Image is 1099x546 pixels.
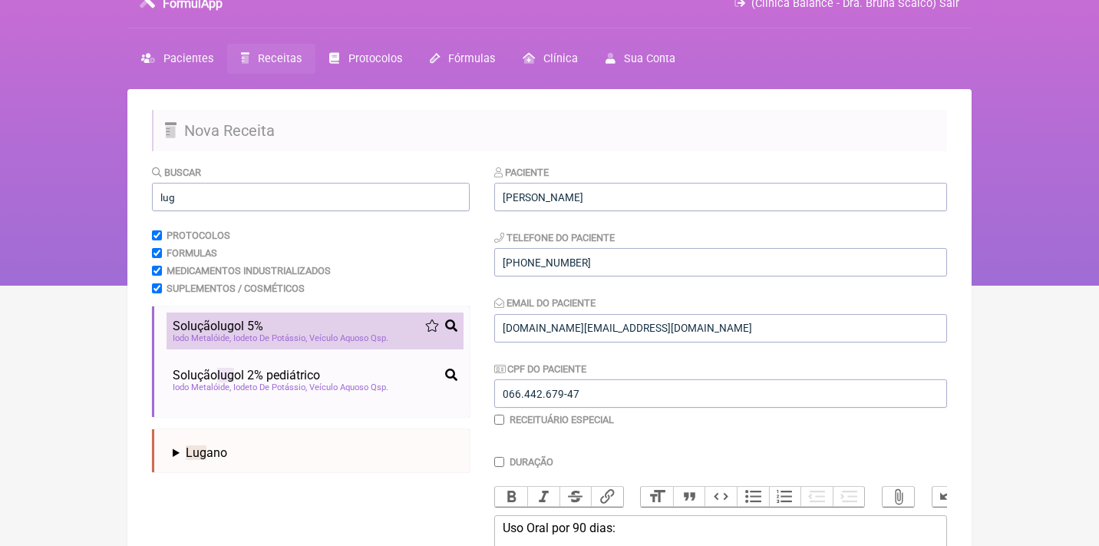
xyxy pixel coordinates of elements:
button: Increase Level [833,487,865,507]
label: Suplementos / Cosméticos [167,283,305,294]
span: Protocolos [348,52,402,65]
span: Receitas [258,52,302,65]
label: Formulas [167,247,217,259]
span: Veículo Aquoso Qsp [309,333,388,343]
a: Clínica [509,44,592,74]
span: Veículo Aquoso Qsp [309,382,388,392]
button: Numbers [769,487,801,507]
span: lug [217,319,234,333]
span: Solução ol 2% pediátrico [173,368,320,382]
span: Iodeto De Potássio [233,382,307,392]
label: Duração [510,456,553,468]
label: Medicamentos Industrializados [167,265,331,276]
span: Lug [186,445,206,460]
span: Solução ol 5% [173,319,263,333]
button: Strikethrough [559,487,592,507]
label: Paciente [494,167,549,178]
span: lug [217,368,234,382]
button: Quote [673,487,705,507]
button: Decrease Level [800,487,833,507]
span: Iodo Metalóide [173,333,231,343]
button: Link [591,487,623,507]
button: Attach Files [883,487,915,507]
a: Fórmulas [416,44,509,74]
label: Email do Paciente [494,297,596,309]
label: Buscar [152,167,201,178]
span: Iodeto De Potássio [233,333,307,343]
span: ano [186,445,227,460]
button: Undo [932,487,965,507]
a: Protocolos [315,44,415,74]
label: Protocolos [167,230,230,241]
label: Telefone do Paciente [494,232,615,243]
button: Heading [641,487,673,507]
label: CPF do Paciente [494,363,586,375]
button: Bullets [737,487,769,507]
summary: Lugano [173,445,457,460]
h2: Nova Receita [152,110,947,151]
button: Code [705,487,737,507]
span: Sua Conta [624,52,675,65]
span: Pacientes [163,52,213,65]
span: Iodo Metalóide [173,382,231,392]
span: Fórmulas [448,52,495,65]
button: Bold [495,487,527,507]
label: Receituário Especial [510,414,614,425]
span: Clínica [543,52,578,65]
a: Receitas [227,44,315,74]
input: exemplo: emagrecimento, ansiedade [152,183,470,211]
a: Sua Conta [592,44,689,74]
a: Pacientes [127,44,227,74]
button: Italic [527,487,559,507]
